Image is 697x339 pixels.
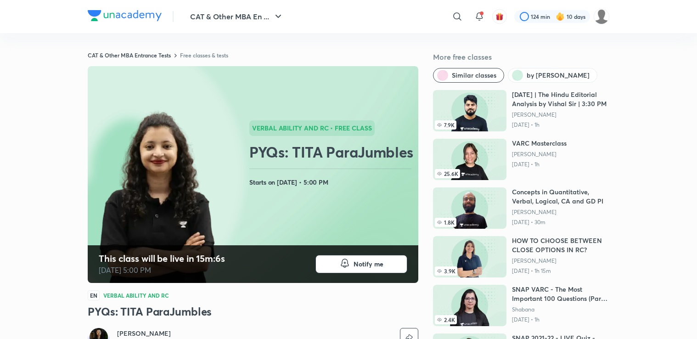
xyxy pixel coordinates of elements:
button: CAT & Other MBA En ... [185,7,289,26]
a: Company Logo [88,10,162,23]
span: 2.4K [435,315,457,324]
p: [DATE] • 1h [512,161,567,168]
span: EN [88,290,100,300]
a: [PERSON_NAME] [512,111,609,119]
a: [PERSON_NAME] [512,209,609,216]
p: [DATE] 5:00 PM [99,265,225,276]
span: 25.6K [435,169,460,178]
span: Notify me [354,260,383,269]
span: 7.9K [435,120,456,130]
h6: HOW TO CHOOSE BETWEEN CLOSE OPTIONS IN RC? [512,236,609,254]
h4: This class will be live in 15m:6s [99,253,225,265]
h3: PYQs: TITA ParaJumbles [88,304,418,319]
button: Notify me [315,255,407,273]
span: Similar classes [452,71,496,80]
p: [DATE] • 30m [512,219,609,226]
p: [DATE] • 1h [512,316,609,323]
h4: Starts on [DATE] • 5:00 PM [249,176,415,188]
h6: SNAP VARC - The Most Important 100 Questions (Part 4) [512,285,609,303]
h4: Verbal Ability and RC [103,293,169,298]
h6: VARC Masterclass [512,139,567,148]
img: avatar [495,12,504,21]
p: [DATE] • 1h 15m [512,267,609,275]
a: [PERSON_NAME] [512,257,609,265]
a: CAT & Other MBA Entrance Tests [88,51,171,59]
a: Free classes & tests [180,51,228,59]
button: Similar classes [433,68,504,83]
span: by Alpa Sharma [527,71,590,80]
a: [PERSON_NAME] [117,329,205,338]
h5: More free classes [433,51,609,62]
a: [PERSON_NAME] [512,151,567,158]
h6: [DATE] | The Hindu Editorial Analysis by Vishal Sir | 3:30 PM [512,90,609,108]
h2: PYQs: TITA ParaJumbles [249,143,415,161]
span: 3.9K [435,266,457,276]
span: 1.8K [435,218,456,227]
img: Aparna Dubey [594,9,609,24]
h6: Concepts in Quantitative, Verbal, Logical, CA and GD PI [512,187,609,206]
button: by Alpa Sharma [508,68,597,83]
a: Shabana [512,306,609,313]
button: avatar [492,9,507,24]
p: [DATE] • 1h [512,121,609,129]
img: streak [556,12,565,21]
img: Company Logo [88,10,162,21]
